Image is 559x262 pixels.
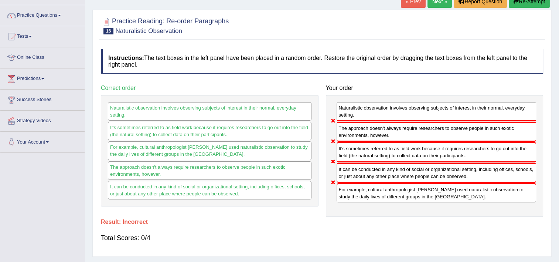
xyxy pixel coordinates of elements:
h4: Your order [326,85,543,91]
div: The approach doesn't always require researchers to observe people in such exotic environments, ho... [108,161,311,180]
div: For example, cultural anthropologist [PERSON_NAME] used naturalistic observation to study the dai... [337,183,536,202]
h4: Correct order [101,85,318,91]
h2: Practice Reading: Re-order Paragraphs [101,16,229,34]
h4: The text boxes in the left panel have been placed in a random order. Restore the original order b... [101,49,543,74]
b: Instructions: [108,55,144,61]
a: Online Class [0,47,85,66]
div: It's sometimes referred to as field work because it requires researchers to go out into the field... [108,122,311,140]
a: Tests [0,26,85,45]
div: Naturalistic observation involves observing subjects of interest in their normal, everyday setting. [337,102,536,121]
a: Predictions [0,68,85,87]
a: Practice Questions [0,5,85,24]
div: It's sometimes referred to as field work because it requires researchers to go out into the field... [337,142,536,162]
div: It can be conducted in any kind of social or organizational setting, including offices, schools, ... [108,181,311,199]
div: Total Scores: 0/4 [101,229,543,247]
span: 16 [103,28,113,34]
a: Success Stories [0,90,85,108]
div: For example, cultural anthropologist [PERSON_NAME] used naturalistic observation to study the dai... [108,141,311,160]
div: It can be conducted in any kind of social or organizational setting, including offices, schools, ... [337,163,536,183]
div: Naturalistic observation involves observing subjects of interest in their normal, everyday setting. [108,102,311,121]
div: The approach doesn't always require researchers to observe people in such exotic environments, ho... [337,122,536,142]
h4: Result: [101,219,543,225]
a: Your Account [0,132,85,150]
small: Naturalistic Observation [115,27,182,34]
a: Strategy Videos [0,111,85,129]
